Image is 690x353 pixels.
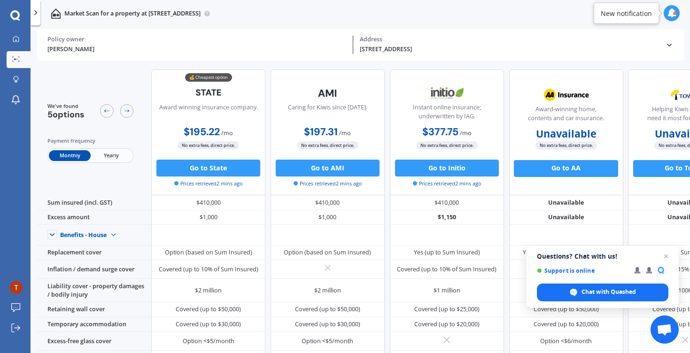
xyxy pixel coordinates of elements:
img: AMI-text-1.webp [300,83,356,104]
a: Open chat [651,315,679,344]
div: Liability cover - property damages / bodily injury [37,279,151,302]
span: Chat with Quashed [581,288,636,296]
div: Excess-free glass cover [37,332,151,351]
div: Unavailable [509,195,623,210]
div: $1,000 [151,210,265,225]
div: $1,150 [390,210,504,225]
span: / mo [339,129,351,137]
img: ACg8ocKBJCawn49YmY_zVmyjjT8aGa-OoJDE64u54ELC08EfwlUEbOc=s96-c [10,281,23,294]
div: Replacement cover [37,246,151,261]
div: $410,000 [390,195,504,210]
span: No extra fees, direct price. [416,141,478,149]
div: 💰 Cheapest option [185,73,232,82]
div: Instant online insurance; underwritten by IAG. [397,103,496,124]
div: Unavailable [509,210,623,225]
div: $410,000 [271,195,385,210]
div: Option <$5/month [302,337,353,345]
button: Go to State [156,160,260,176]
div: $1 million [434,286,460,295]
div: Covered (up to $30,000) [295,320,360,329]
div: Policy owner [47,36,346,43]
span: / mo [460,129,472,137]
button: Go to AMI [276,160,380,176]
span: Chat with Quashed [537,284,668,301]
div: Option <$6/month [540,337,592,345]
div: $2 million [195,286,222,295]
div: $1,000 [271,210,385,225]
div: Covered (up to $25,000) [414,305,480,314]
b: $197.31 [304,125,338,138]
div: Address [360,36,658,43]
div: [STREET_ADDRESS] [360,45,658,54]
span: 5 options [47,109,85,120]
span: Prices retrieved 2 mins ago [174,180,242,187]
div: Retaining wall cover [37,302,151,317]
div: Option (based on Sum Insured) [165,248,252,257]
img: home-and-contents.b802091223b8502ef2dd.svg [51,8,61,19]
div: $2 million [314,286,341,295]
div: Benefits - House [60,231,107,239]
div: Covered (up to 10% of Sum Insured) [159,265,258,274]
div: Award winning insurance company. [159,103,258,124]
b: $377.75 [422,125,458,138]
div: Covered (up to $20,000) [534,320,599,329]
div: $410,000 [151,195,265,210]
div: Caring for Kiwis since [DATE]. [288,103,367,124]
div: Payment frequency [47,137,134,145]
span: Support is online [537,267,628,274]
div: Covered (up to $50,000) [534,305,599,314]
div: Covered (up to $30,000) [176,320,241,329]
img: Initio.webp [419,83,475,104]
div: Covered (up to $50,000) [295,305,360,314]
span: We've found [47,102,85,110]
b: Unavailable [536,130,597,138]
div: Option <$5/month [183,337,234,345]
span: Questions? Chat with us! [537,253,668,260]
span: No extra fees, direct price. [178,141,239,149]
button: Go to AA [514,160,618,177]
div: Covered (up to $20,000) [414,320,480,329]
div: [PERSON_NAME] [47,45,346,54]
div: Sum insured (incl. GST) [37,195,151,210]
div: New notification [601,8,652,18]
div: Yes (except for natural disaster) [523,248,609,257]
div: Inflation / demand surge cover [37,260,151,279]
span: No extra fees, direct price. [535,141,597,149]
span: No extra fees, direct price. [297,141,358,149]
div: Award-winning home, contents and car insurance. [516,105,616,126]
div: Option (based on Sum Insured) [284,248,371,257]
img: Benefit content down [107,228,120,242]
img: AA.webp [538,84,594,106]
span: Prices retrieved 2 mins ago [413,180,481,187]
img: State-text-1.webp [180,83,236,102]
span: / mo [221,129,233,137]
div: Covered (up to $50,000) [176,305,241,314]
p: Market Scan for a property at [STREET_ADDRESS] [64,9,201,18]
div: Temporary accommodation [37,317,151,332]
span: Prices retrieved 2 mins ago [294,180,362,187]
b: $195.22 [184,125,220,138]
div: Excess amount [37,210,151,225]
div: Covered (up to 10% of Sum Insured) [397,265,496,274]
span: Monthly [49,150,90,161]
div: Yes (up to Sum Insured) [414,248,480,257]
span: Yearly [91,150,132,161]
button: Go to Initio [395,160,499,176]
